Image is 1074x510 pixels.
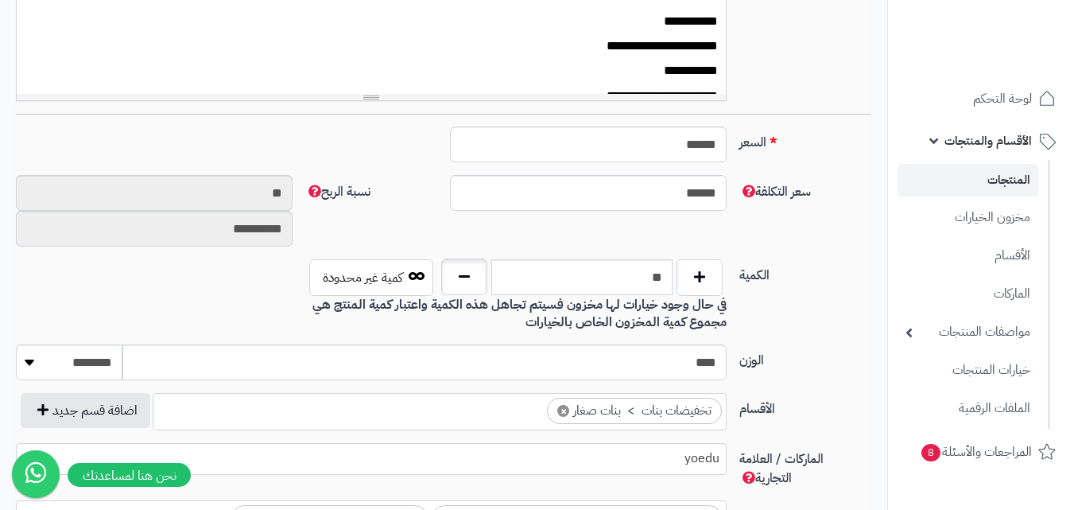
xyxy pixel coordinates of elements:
a: الأقسام [898,239,1038,273]
span: × [557,405,569,417]
span: yoedu [17,446,726,470]
a: المنتجات [898,164,1038,197]
a: مواصفات المنتجات [898,315,1038,349]
span: الماركات / العلامة التجارية [739,450,824,488]
label: الكمية [733,259,878,285]
label: الوزن [733,345,878,370]
span: لوحة التحكم [973,88,1032,110]
span: 8 [921,444,940,461]
span: سعر التكلفة [739,182,811,201]
a: لوحة التحكم [898,80,1064,118]
img: logo-2.png [966,42,1059,76]
a: المراجعات والأسئلة8 [898,433,1064,471]
a: مخزون الخيارات [898,200,1038,235]
label: الأقسام [733,393,878,419]
li: تخفيضات بنات > بنات صغار [547,398,722,424]
a: الماركات [898,277,1038,311]
label: السعر [733,127,878,152]
a: الملفات الرقمية [898,391,1038,426]
span: المراجعات والأسئلة [920,441,1032,463]
button: اضافة قسم جديد [21,393,150,428]
a: خيارات المنتجات [898,353,1038,387]
span: الأقسام والمنتجات [944,130,1032,152]
span: yoedu [16,443,727,475]
span: نسبة الربح [305,182,370,201]
b: في حال وجود خيارات لها مخزون فسيتم تجاهل هذه الكمية واعتبار كمية المنتج هي مجموع كمية المخزون الخ... [312,295,727,333]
